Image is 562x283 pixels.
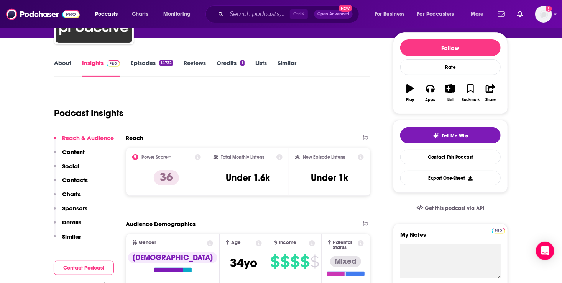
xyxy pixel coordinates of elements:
button: open menu [158,8,200,20]
p: Social [62,163,79,170]
div: [DEMOGRAPHIC_DATA] [128,252,217,263]
a: Show notifications dropdown [495,8,508,21]
button: Content [54,148,85,163]
div: Open Intercom Messenger [536,242,554,260]
h2: Power Score™ [141,155,171,160]
a: InsightsPodchaser Pro [82,59,120,77]
span: Tell Me Why [442,133,468,139]
p: Details [62,219,81,226]
a: Credits1 [217,59,244,77]
p: Reach & Audience [62,134,114,141]
span: $ [290,255,299,268]
div: Search podcasts, credits, & more... [213,5,366,23]
span: Income [279,240,297,245]
span: For Business [375,9,405,20]
a: Pro website [492,226,505,234]
p: Charts [62,190,81,198]
svg: Add a profile image [546,6,552,12]
span: Podcasts [95,9,118,20]
button: Follow [400,39,501,56]
a: Charts [127,8,153,20]
img: tell me why sparkle [433,133,439,139]
h1: Podcast Insights [54,107,123,119]
span: $ [270,255,279,268]
p: Similar [62,233,81,240]
button: tell me why sparkleTell Me Why [400,127,501,143]
img: Podchaser Pro [492,228,505,234]
span: New [339,5,352,12]
button: Details [54,219,81,233]
input: Search podcasts, credits, & more... [227,8,290,20]
button: Apps [420,79,440,107]
img: Podchaser - Follow, Share and Rate Podcasts [6,7,80,21]
a: About [54,59,71,77]
h3: Under 1.6k [226,172,270,184]
button: Charts [54,190,81,205]
div: Bookmark [462,98,480,102]
p: Content [62,148,85,156]
span: 34 yo [230,255,258,270]
button: open menu [412,8,465,20]
a: Show notifications dropdown [514,8,526,21]
span: Ctrl K [290,9,308,19]
div: Share [485,98,496,102]
span: Monitoring [163,9,191,20]
span: Charts [132,9,148,20]
span: $ [310,255,319,268]
button: Contacts [54,176,88,190]
h2: New Episode Listens [303,155,345,160]
div: Play [406,98,414,102]
button: Open AdvancedNew [314,10,353,19]
button: Bookmark [460,79,480,107]
button: Social [54,163,79,177]
a: Reviews [184,59,206,77]
div: List [447,98,454,102]
span: Gender [139,240,156,245]
button: open menu [90,8,128,20]
span: $ [280,255,289,268]
button: open menu [465,8,493,20]
button: Similar [54,233,81,247]
div: Rate [400,59,501,75]
p: 36 [154,170,179,185]
span: For Podcasters [417,9,454,20]
a: Lists [255,59,267,77]
span: Get this podcast via API [425,205,484,211]
h2: Total Monthly Listens [221,155,265,160]
h2: Reach [126,134,143,141]
a: Episodes14732 [131,59,173,77]
p: Sponsors [62,205,87,212]
a: Contact This Podcast [400,150,501,164]
div: Apps [426,98,435,102]
h3: Under 1k [311,172,348,184]
div: 1 [240,60,244,66]
label: My Notes [400,231,501,244]
button: open menu [369,8,414,20]
button: List [440,79,460,107]
span: $ [300,255,309,268]
a: Similar [278,59,296,77]
div: 14732 [159,60,173,66]
button: Share [481,79,501,107]
span: Age [231,240,241,245]
span: Parental Status [333,240,356,250]
button: Export One-Sheet [400,171,501,185]
p: Contacts [62,176,88,184]
img: User Profile [535,6,552,23]
button: Play [400,79,420,107]
button: Show profile menu [535,6,552,23]
h2: Audience Demographics [126,220,196,228]
span: More [471,9,484,20]
div: Mixed [330,256,361,267]
span: Logged in as roneledotsonRAD [535,6,552,23]
img: Podchaser Pro [107,60,120,67]
button: Contact Podcast [54,261,114,275]
span: Open Advanced [317,12,349,16]
button: Sponsors [54,205,87,219]
a: Get this podcast via API [411,199,490,218]
button: Reach & Audience [54,134,114,148]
